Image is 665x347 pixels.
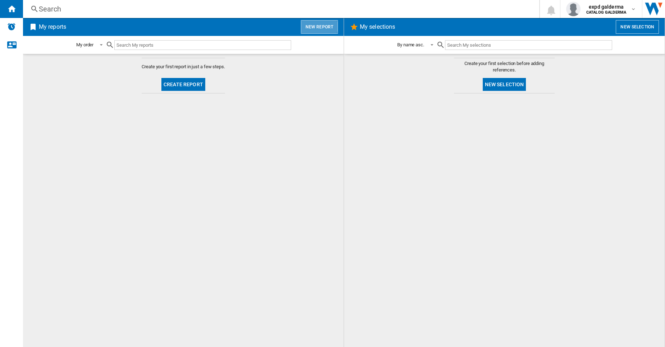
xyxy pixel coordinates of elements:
[301,20,338,34] button: New report
[358,20,396,34] h2: My selections
[397,42,424,47] div: By name asc.
[76,42,93,47] div: My order
[114,40,291,50] input: Search My reports
[142,64,225,70] span: Create your first report in just a few steps.
[586,10,626,15] b: CATALOG GALDERMA
[483,78,526,91] button: New selection
[616,20,659,34] button: New selection
[454,60,555,73] span: Create your first selection before adding references.
[37,20,68,34] h2: My reports
[161,78,205,91] button: Create report
[39,4,520,14] div: Search
[586,3,626,10] span: expd galderma
[566,2,581,16] img: profile.jpg
[445,40,612,50] input: Search My selections
[7,22,16,31] img: alerts-logo.svg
